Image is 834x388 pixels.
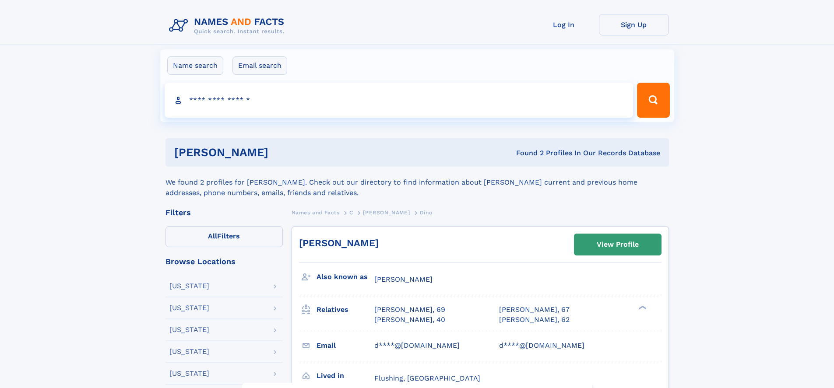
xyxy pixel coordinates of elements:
[169,304,209,311] div: [US_STATE]
[167,56,223,75] label: Name search
[499,305,570,315] a: [PERSON_NAME], 67
[363,210,410,216] span: [PERSON_NAME]
[174,147,392,158] h1: [PERSON_NAME]
[374,315,445,325] a: [PERSON_NAME], 40
[208,232,217,240] span: All
[169,348,209,355] div: [US_STATE]
[317,368,374,383] h3: Lived in
[637,83,669,118] button: Search Button
[529,14,599,35] a: Log In
[363,207,410,218] a: [PERSON_NAME]
[169,326,209,333] div: [US_STATE]
[574,234,661,255] a: View Profile
[317,302,374,317] h3: Relatives
[169,283,209,290] div: [US_STATE]
[374,275,433,283] span: [PERSON_NAME]
[420,210,432,216] span: Dino
[637,305,647,311] div: ❯
[374,374,480,382] span: Flushing, [GEOGRAPHIC_DATA]
[392,148,660,158] div: Found 2 Profiles In Our Records Database
[599,14,669,35] a: Sign Up
[165,83,633,118] input: search input
[165,209,283,217] div: Filters
[374,305,445,315] a: [PERSON_NAME], 69
[349,207,353,218] a: C
[499,315,570,325] a: [PERSON_NAME], 62
[299,238,379,248] a: [PERSON_NAME]
[165,258,283,266] div: Browse Locations
[165,226,283,247] label: Filters
[169,370,209,377] div: [US_STATE]
[349,210,353,216] span: C
[317,269,374,284] h3: Also known as
[165,167,669,198] div: We found 2 profiles for [PERSON_NAME]. Check out our directory to find information about [PERSON_...
[292,207,340,218] a: Names and Facts
[317,338,374,353] h3: Email
[232,56,287,75] label: Email search
[597,234,639,255] div: View Profile
[165,14,292,38] img: Logo Names and Facts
